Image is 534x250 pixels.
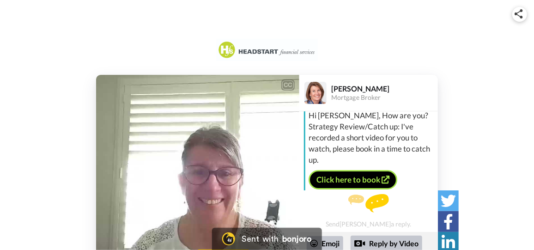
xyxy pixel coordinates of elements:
[331,94,437,102] div: Mortgage Broker
[348,194,389,213] img: message.svg
[282,80,294,90] div: CC
[515,9,523,18] img: ic_share.svg
[354,238,365,249] div: Reply by Video
[222,232,235,245] img: Bonjoro Logo
[304,82,327,104] img: Profile Image
[309,110,436,165] div: Hi [PERSON_NAME], How are you? Strategy Review/Catch up: I've recorded a short video for you to w...
[242,235,279,243] div: Sent with
[309,170,397,189] a: Click here to book
[331,84,437,93] div: [PERSON_NAME]
[299,194,438,228] div: Send [PERSON_NAME] a reply.
[282,235,312,243] div: bonjoro
[216,39,318,61] img: Headstart Team logo
[212,228,322,250] a: Bonjoro LogoSent withbonjoro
